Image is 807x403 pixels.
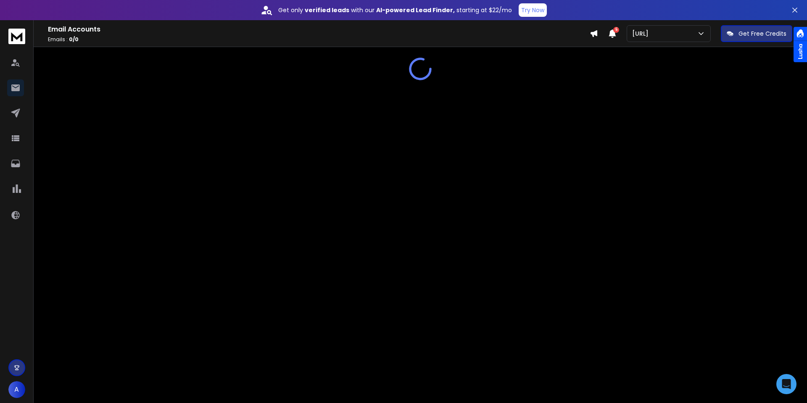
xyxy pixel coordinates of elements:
p: Emails : [48,36,590,43]
div: Open Intercom Messenger [776,374,796,394]
button: Try Now [519,3,547,17]
p: [URL] [632,29,652,38]
strong: verified leads [305,6,349,14]
span: 0 / 0 [69,36,79,43]
img: logo [8,29,25,44]
strong: AI-powered Lead Finder, [376,6,455,14]
p: Get only with our starting at $22/mo [278,6,512,14]
button: A [8,381,25,398]
p: Get Free Credits [738,29,786,38]
span: 5 [613,27,619,33]
h1: Email Accounts [48,24,590,34]
button: Get Free Credits [721,25,792,42]
p: Try Now [521,6,544,14]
